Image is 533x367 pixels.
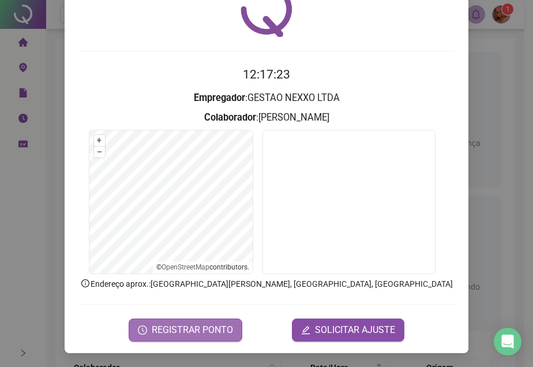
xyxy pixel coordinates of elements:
[138,325,147,335] span: clock-circle
[152,323,233,337] span: REGISTRAR PONTO
[162,263,209,271] a: OpenStreetMap
[94,135,105,146] button: +
[78,91,455,106] h3: : GESTAO NEXXO LTDA
[243,68,290,81] time: 12:17:23
[129,319,242,342] button: REGISTRAR PONTO
[80,278,91,289] span: info-circle
[156,263,249,271] li: © contributors.
[292,319,404,342] button: editSOLICITAR AJUSTE
[315,323,395,337] span: SOLICITAR AJUSTE
[78,278,455,290] p: Endereço aprox. : [GEOGRAPHIC_DATA][PERSON_NAME], [GEOGRAPHIC_DATA], [GEOGRAPHIC_DATA]
[301,325,310,335] span: edit
[94,147,105,158] button: –
[494,328,521,355] div: Open Intercom Messenger
[78,110,455,125] h3: : [PERSON_NAME]
[194,92,245,103] strong: Empregador
[204,112,256,123] strong: Colaborador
